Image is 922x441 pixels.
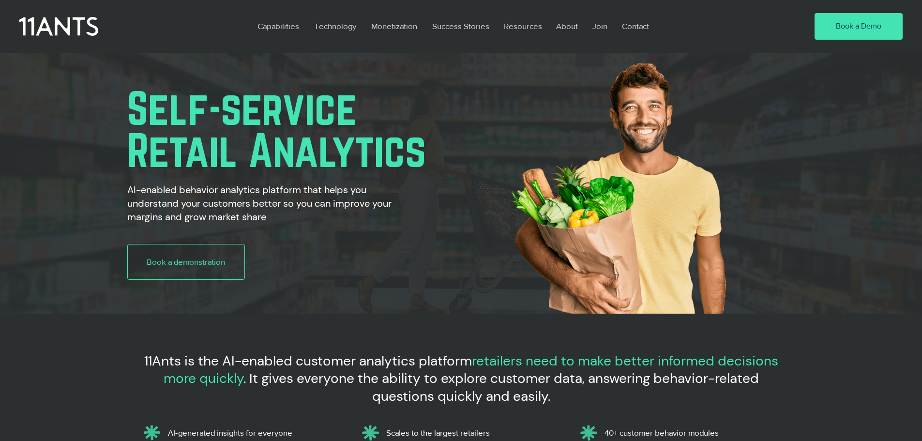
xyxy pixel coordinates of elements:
[250,15,786,37] nav: Site
[386,428,562,438] p: Scales to the largest retailers
[127,183,418,224] h2: AI-enabled behavior analytics platform that helps you understand your customers better so you can...
[307,15,364,37] a: Technology
[585,15,615,37] a: Join
[168,428,292,437] span: AI-generated insights for everyone
[147,256,225,268] span: Book a demonstration
[588,15,612,37] p: Join
[615,15,657,37] a: Contact
[250,15,307,37] a: Capabilities
[309,15,361,37] p: Technology
[497,15,549,37] a: Resources
[253,15,304,37] p: Capabilities
[127,244,245,280] a: Book a demonstration
[605,428,781,438] p: 40+ customer behavior modules
[427,15,494,37] p: Success Stories
[364,15,425,37] a: Monetization
[366,15,422,37] p: Monetization
[127,83,357,133] span: Self-service
[425,15,497,37] a: Success Stories
[617,15,654,37] p: Contact
[144,352,472,370] span: 11Ants is the AI-enabled customer analytics platform
[551,15,583,37] p: About
[127,125,426,175] span: Retail Analytics
[836,21,881,31] span: Book a Demo
[243,369,759,405] span: . It gives everyone the ability to explore customer data, answering behavior-related questions qu...
[549,15,585,37] a: About
[164,352,778,387] span: retailers need to make better informed decisions more quickly
[815,13,903,40] a: Book a Demo
[499,15,547,37] p: Resources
